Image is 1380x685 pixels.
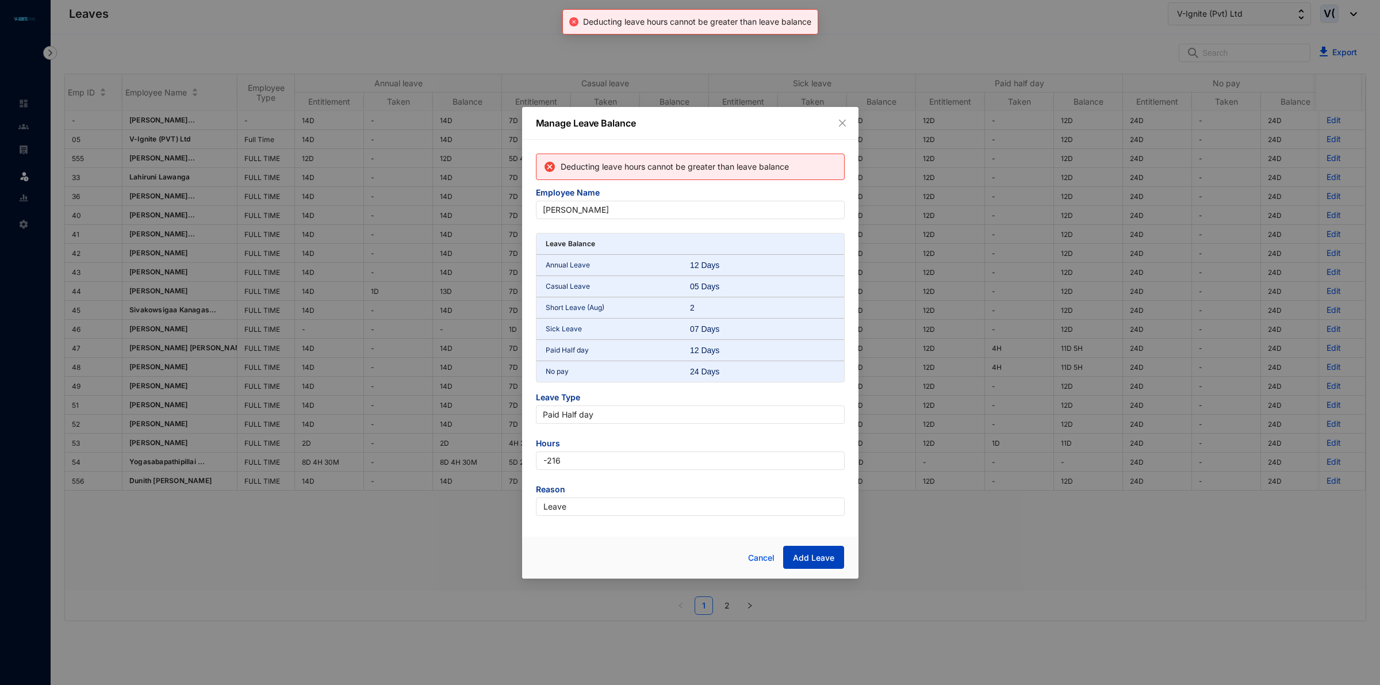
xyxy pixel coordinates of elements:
div: 12 Days [690,259,738,271]
p: No pay [546,366,691,377]
span: Karthic Sundaramoorthi [543,201,838,219]
button: Cancel [739,546,783,569]
span: close [838,118,847,128]
p: Annual Leave [546,259,691,271]
span: Reason [536,484,845,498]
div: 12 Days [690,345,738,356]
div: 05 Days [690,281,738,292]
span: Employee Name [536,187,845,201]
span: Add Leave [793,552,834,564]
p: Deducting leave hours cannot be greater than leave balance [557,160,789,174]
p: Manage Leave Balance [536,116,845,130]
span: Cancel [748,552,775,564]
span: Deducting leave hours cannot be greater than leave balance [583,17,811,26]
p: Short Leave (Aug) [546,302,691,313]
span: Paid Half day [543,406,838,423]
span: Hours [536,438,845,451]
p: Paid Half day [546,345,691,356]
img: alert-icon-error.ae2eb8c10aa5e3dc951a89517520af3a.svg [543,160,557,174]
button: Close [836,117,849,129]
button: Add Leave [783,546,844,569]
span: close-circle [569,17,578,26]
p: Leave Balance [546,238,596,250]
div: 2 [690,302,738,313]
span: Leave Type [536,392,845,405]
p: Sick Leave [546,323,691,335]
p: Casual Leave [546,281,691,292]
div: 07 Days [690,323,738,335]
div: 24 Days [690,366,738,377]
input: Reason for leave [536,498,845,516]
